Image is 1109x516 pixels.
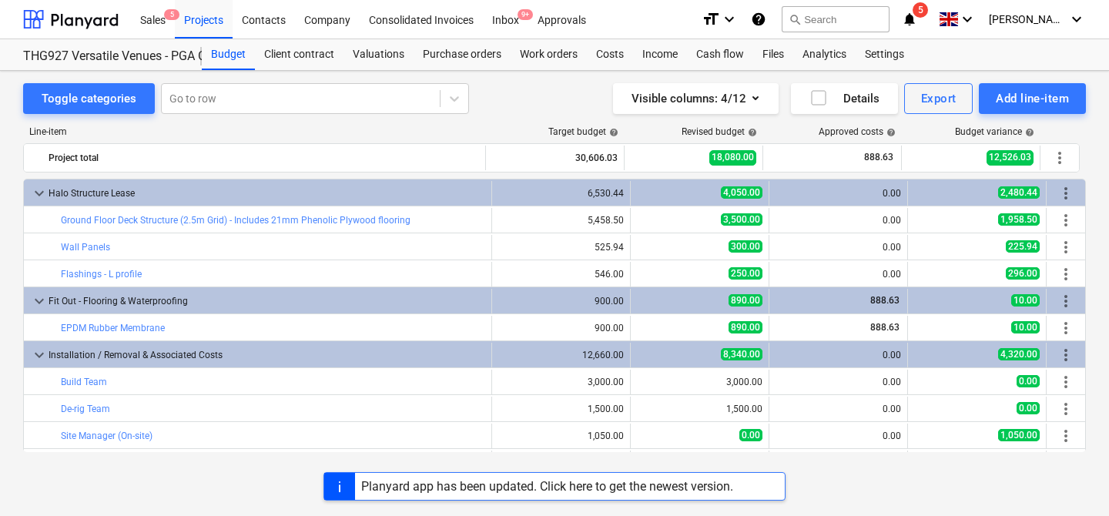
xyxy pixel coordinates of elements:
[1017,402,1040,414] span: 0.00
[709,150,756,165] span: 18,080.00
[49,343,485,367] div: Installation / Removal & Associated Costs
[687,39,753,70] a: Cash flow
[414,39,511,70] div: Purchase orders
[721,213,762,226] span: 3,500.00
[751,10,766,28] i: Knowledge base
[61,269,142,280] a: Flashings - L profile
[30,292,49,310] span: keyboard_arrow_down
[913,2,928,18] span: 5
[729,294,762,307] span: 890.00
[61,431,152,441] a: Site Manager (On-site)
[1067,10,1086,28] i: keyboard_arrow_down
[720,10,739,28] i: keyboard_arrow_down
[998,186,1040,199] span: 2,480.44
[776,377,901,387] div: 0.00
[782,6,890,32] button: Search
[498,269,624,280] div: 546.00
[883,128,896,137] span: help
[23,83,155,114] button: Toggle categories
[1057,373,1075,391] span: More actions
[921,89,957,109] div: Export
[30,184,49,203] span: keyboard_arrow_down
[61,242,110,253] a: Wall Panels
[1011,321,1040,333] span: 10.00
[1057,427,1075,445] span: More actions
[869,322,901,333] span: 888.63
[776,431,901,441] div: 0.00
[989,13,1066,25] span: [PERSON_NAME]
[49,181,485,206] div: Halo Structure Lease
[776,350,901,360] div: 0.00
[1057,184,1075,203] span: More actions
[1057,400,1075,418] span: More actions
[61,323,165,333] a: EPDM Rubber Membrane
[61,377,107,387] a: Build Team
[498,296,624,307] div: 900.00
[42,89,136,109] div: Toggle categories
[511,39,587,70] div: Work orders
[776,188,901,199] div: 0.00
[856,39,913,70] a: Settings
[987,150,1034,165] span: 12,526.03
[819,126,896,137] div: Approved costs
[809,89,879,109] div: Details
[61,215,410,226] a: Ground Floor Deck Structure (2.5m Grid) - Includes 21mm Phenolic Plywood flooring
[637,404,762,414] div: 1,500.00
[863,151,895,164] span: 888.63
[518,9,533,20] span: 9+
[498,431,624,441] div: 1,050.00
[745,128,757,137] span: help
[498,215,624,226] div: 5,458.50
[498,404,624,414] div: 1,500.00
[61,404,110,414] a: De-rig Team
[1017,375,1040,387] span: 0.00
[30,346,49,364] span: keyboard_arrow_down
[958,10,977,28] i: keyboard_arrow_down
[996,89,1069,109] div: Add line-item
[729,240,762,253] span: 300.00
[23,49,183,65] div: THG927 Versatile Venues - PGA Golf 2025
[498,377,624,387] div: 3,000.00
[637,377,762,387] div: 3,000.00
[998,348,1040,360] span: 4,320.00
[902,10,917,28] i: notifications
[23,126,487,137] div: Line-item
[49,289,485,313] div: Fit Out - Flooring & Waterproofing
[633,39,687,70] a: Income
[202,39,255,70] a: Budget
[1057,211,1075,230] span: More actions
[1057,265,1075,283] span: More actions
[498,188,624,199] div: 6,530.44
[1006,240,1040,253] span: 225.94
[498,350,624,360] div: 12,660.00
[1057,319,1075,337] span: More actions
[164,9,179,20] span: 5
[343,39,414,70] div: Valuations
[869,295,901,306] span: 888.63
[1057,346,1075,364] span: More actions
[498,323,624,333] div: 900.00
[632,89,760,109] div: Visible columns : 4/12
[49,146,479,170] div: Project total
[789,13,801,25] span: search
[791,83,898,114] button: Details
[682,126,757,137] div: Revised budget
[498,242,624,253] div: 525.94
[776,242,901,253] div: 0.00
[998,213,1040,226] span: 1,958.50
[613,83,779,114] button: Visible columns:4/12
[587,39,633,70] a: Costs
[753,39,793,70] a: Files
[361,479,733,494] div: Planyard app has been updated. Click here to get the newest version.
[702,10,720,28] i: format_size
[998,429,1040,441] span: 1,050.00
[255,39,343,70] a: Client contract
[606,128,618,137] span: help
[492,146,618,170] div: 30,606.03
[1050,149,1069,167] span: More actions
